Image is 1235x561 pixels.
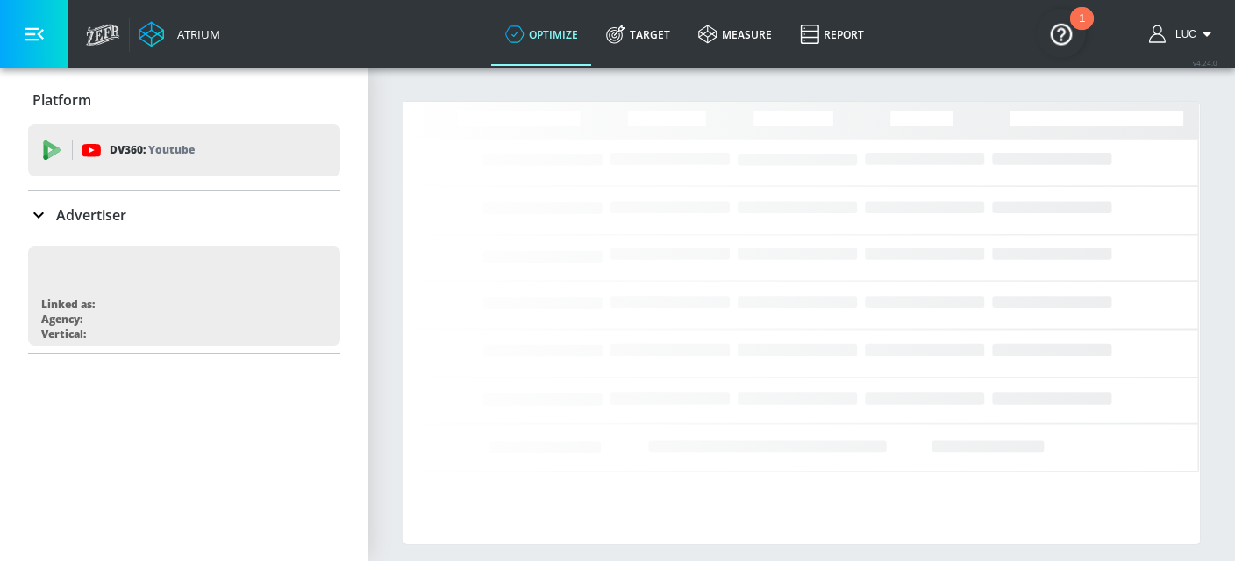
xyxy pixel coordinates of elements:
[139,21,220,47] a: Atrium
[28,191,340,240] div: Advertiser
[148,140,195,159] p: Youtube
[1037,9,1086,58] button: Open Resource Center, 1 new notification
[41,297,95,312] div: Linked as:
[41,312,82,327] div: Agency:
[1193,58,1217,68] span: v 4.24.0
[684,3,786,66] a: measure
[1149,24,1217,45] button: Luc
[56,205,126,225] p: Advertiser
[110,140,195,160] p: DV360:
[491,3,592,66] a: optimize
[170,26,220,42] div: Atrium
[1079,18,1085,41] div: 1
[28,246,340,346] div: Linked as:Agency:Vertical:
[28,76,340,125] div: Platform
[41,327,86,342] div: Vertical:
[1168,28,1196,40] span: login as: luc.amatruda@zefr.com
[592,3,684,66] a: Target
[28,124,340,176] div: DV360: Youtube
[32,90,91,110] p: Platform
[786,3,878,66] a: Report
